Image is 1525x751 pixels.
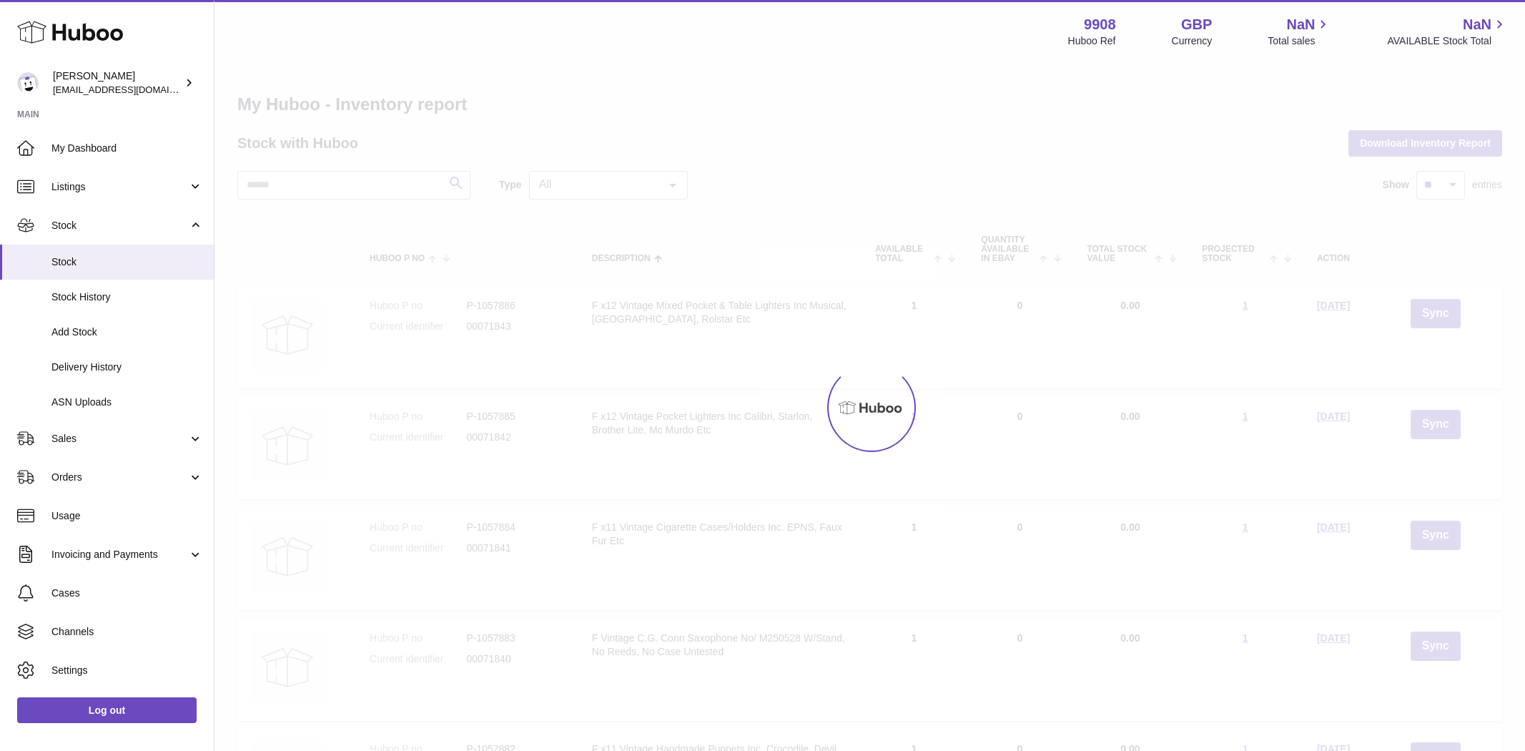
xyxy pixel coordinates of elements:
strong: 9908 [1084,15,1116,34]
span: Channels [51,625,203,639]
span: Settings [51,664,203,677]
span: [EMAIL_ADDRESS][DOMAIN_NAME] [53,84,210,95]
div: Huboo Ref [1068,34,1116,48]
span: ASN Uploads [51,396,203,409]
span: Cases [51,586,203,600]
span: Orders [51,471,188,484]
a: NaN Total sales [1268,15,1331,48]
span: Stock History [51,290,203,304]
div: Currency [1172,34,1213,48]
img: internalAdmin-9908@internal.huboo.com [17,72,39,94]
a: Log out [17,697,197,723]
span: Sales [51,432,188,446]
div: [PERSON_NAME] [53,69,182,97]
span: Stock [51,219,188,232]
a: NaN AVAILABLE Stock Total [1387,15,1508,48]
span: Invoicing and Payments [51,548,188,561]
span: Total sales [1268,34,1331,48]
span: Listings [51,180,188,194]
span: NaN [1463,15,1491,34]
span: Delivery History [51,360,203,374]
strong: GBP [1181,15,1212,34]
span: NaN [1286,15,1315,34]
span: Stock [51,255,203,269]
span: Usage [51,509,203,523]
span: My Dashboard [51,142,203,155]
span: AVAILABLE Stock Total [1387,34,1508,48]
span: Add Stock [51,325,203,339]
